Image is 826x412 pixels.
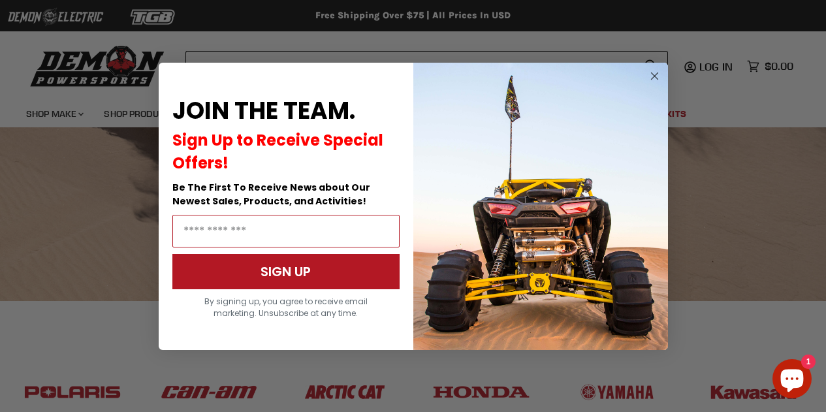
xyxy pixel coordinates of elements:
[413,63,668,350] img: a9095488-b6e7-41ba-879d-588abfab540b.jpeg
[172,129,383,174] span: Sign Up to Receive Special Offers!
[172,254,400,289] button: SIGN UP
[172,215,400,247] input: Email Address
[769,359,816,402] inbox-online-store-chat: Shopify online store chat
[646,68,663,84] button: Close dialog
[172,94,355,127] span: JOIN THE TEAM.
[204,296,368,319] span: By signing up, you agree to receive email marketing. Unsubscribe at any time.
[172,181,370,208] span: Be The First To Receive News about Our Newest Sales, Products, and Activities!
